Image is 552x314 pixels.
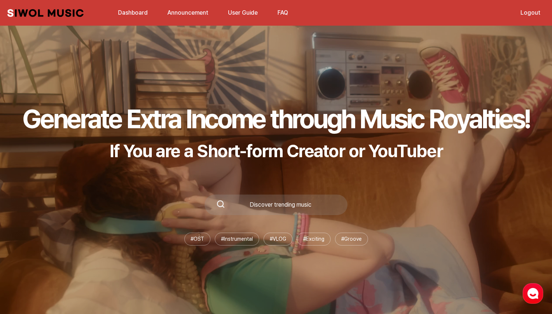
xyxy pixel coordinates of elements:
[225,202,336,208] div: Discover trending music
[114,5,152,21] a: Dashboard
[224,5,262,21] a: User Guide
[273,4,292,22] button: FAQ
[22,140,530,162] p: If You are a Short-form Creator or YouTuber
[215,233,259,245] li: # Instrumental
[297,233,331,245] li: # Exciting
[184,233,210,245] li: # OST
[264,233,292,245] li: # VLOG
[22,103,530,134] h1: Generate Extra Income through Music Royalties!
[163,5,213,21] a: Announcement
[335,233,368,245] li: # Groove
[516,5,545,21] a: Logout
